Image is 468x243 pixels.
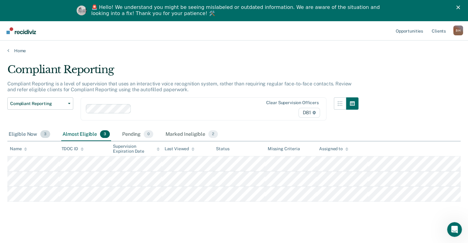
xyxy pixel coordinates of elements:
[7,81,351,92] p: Compliant Reporting is a level of supervision that uses an interactive voice recognition system, ...
[394,21,424,41] a: Opportunities
[61,128,111,141] div: Almost Eligible3
[62,146,84,151] div: TDOC ID
[7,97,73,110] button: Compliant Reporting
[113,144,160,154] div: Supervision Expiration Date
[447,222,462,237] iframe: Intercom live chat
[121,128,154,141] div: Pending0
[298,108,320,118] span: D81
[216,146,229,151] div: Status
[430,21,447,41] a: Clients
[266,100,318,105] div: Clear supervision officers
[100,130,110,138] span: 3
[208,130,218,138] span: 2
[164,128,219,141] div: Marked Ineligible2
[40,130,50,138] span: 3
[10,101,66,106] span: Compliant Reporting
[319,146,348,151] div: Assigned to
[453,25,463,35] button: Profile dropdown button
[144,130,153,138] span: 0
[7,128,51,141] div: Eligible Now3
[268,146,300,151] div: Missing Criteria
[91,4,382,17] div: 🚨 Hello! We understand you might be seeing mislabeled or outdated information. We are aware of th...
[77,6,86,15] img: Profile image for Kim
[453,25,463,35] div: B H
[6,27,36,34] img: Recidiviz
[7,48,461,53] a: Home
[456,6,462,9] div: Close
[10,146,27,151] div: Name
[7,63,358,81] div: Compliant Reporting
[165,146,194,151] div: Last Viewed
